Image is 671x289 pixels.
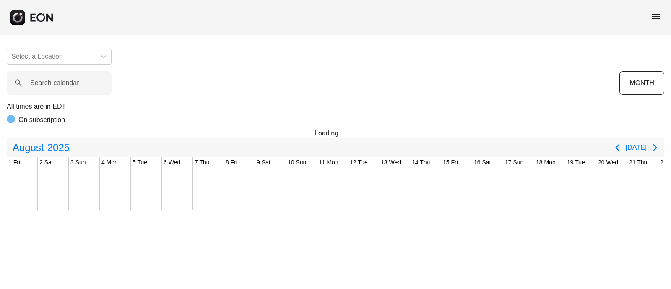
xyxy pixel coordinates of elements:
div: 11 Mon [317,157,340,168]
div: 2 Sat [38,157,55,168]
div: 15 Fri [441,157,460,168]
div: 20 Wed [596,157,620,168]
span: August [11,139,46,156]
button: MONTH [619,71,664,95]
div: Loading... [315,128,356,138]
button: August2025 [8,139,75,156]
div: 13 Wed [379,157,403,168]
div: 5 Tue [131,157,149,168]
span: menu [651,11,661,21]
div: 8 Fri [224,157,239,168]
div: 9 Sat [255,157,272,168]
div: 19 Tue [565,157,587,168]
label: Search calendar [30,78,79,88]
div: 4 Mon [100,157,120,168]
div: 14 Thu [410,157,432,168]
div: 12 Tue [348,157,369,168]
p: On subscription [18,115,65,125]
div: 1 Fri [7,157,22,168]
button: [DATE] [626,140,647,155]
button: Previous page [609,139,626,156]
div: 21 Thu [627,157,649,168]
div: 17 Sun [503,157,525,168]
p: All times are in EDT [7,102,664,112]
div: 7 Thu [193,157,211,168]
div: 3 Sun [69,157,88,168]
button: Next page [647,139,663,156]
div: 16 Sat [472,157,492,168]
div: 10 Sun [286,157,308,168]
div: 6 Wed [162,157,182,168]
div: 18 Mon [534,157,557,168]
span: 2025 [46,139,71,156]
